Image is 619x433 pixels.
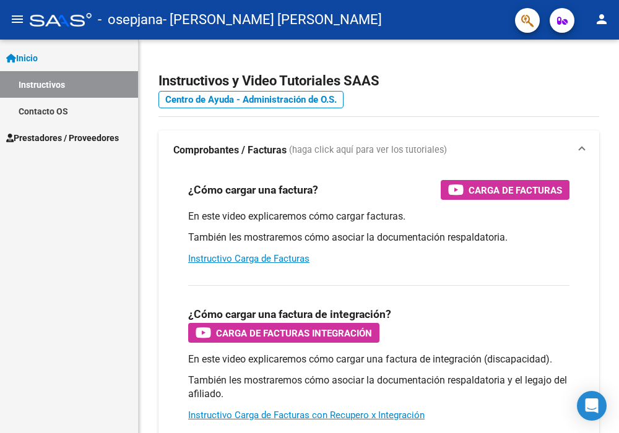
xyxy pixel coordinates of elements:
[158,69,599,93] h2: Instructivos y Video Tutoriales SAAS
[188,353,569,366] p: En este video explicaremos cómo cargar una factura de integración (discapacidad).
[289,144,447,157] span: (haga click aquí para ver los tutoriales)
[158,91,344,108] a: Centro de Ayuda - Administración de O.S.
[6,51,38,65] span: Inicio
[173,144,287,157] strong: Comprobantes / Facturas
[188,210,569,223] p: En este video explicaremos cómo cargar facturas.
[98,6,163,33] span: - osepjana
[188,253,309,264] a: Instructivo Carga de Facturas
[441,180,569,200] button: Carga de Facturas
[594,12,609,27] mat-icon: person
[469,182,562,198] span: Carga de Facturas
[163,6,382,33] span: - [PERSON_NAME] [PERSON_NAME]
[158,131,599,170] mat-expansion-panel-header: Comprobantes / Facturas (haga click aquí para ver los tutoriales)
[188,409,425,421] a: Instructivo Carga de Facturas con Recupero x Integración
[188,323,379,343] button: Carga de Facturas Integración
[577,391,607,421] div: Open Intercom Messenger
[216,325,372,341] span: Carga de Facturas Integración
[188,181,318,199] h3: ¿Cómo cargar una factura?
[10,12,25,27] mat-icon: menu
[188,306,391,323] h3: ¿Cómo cargar una factura de integración?
[6,131,119,145] span: Prestadores / Proveedores
[188,231,569,244] p: También les mostraremos cómo asociar la documentación respaldatoria.
[188,374,569,401] p: También les mostraremos cómo asociar la documentación respaldatoria y el legajo del afiliado.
